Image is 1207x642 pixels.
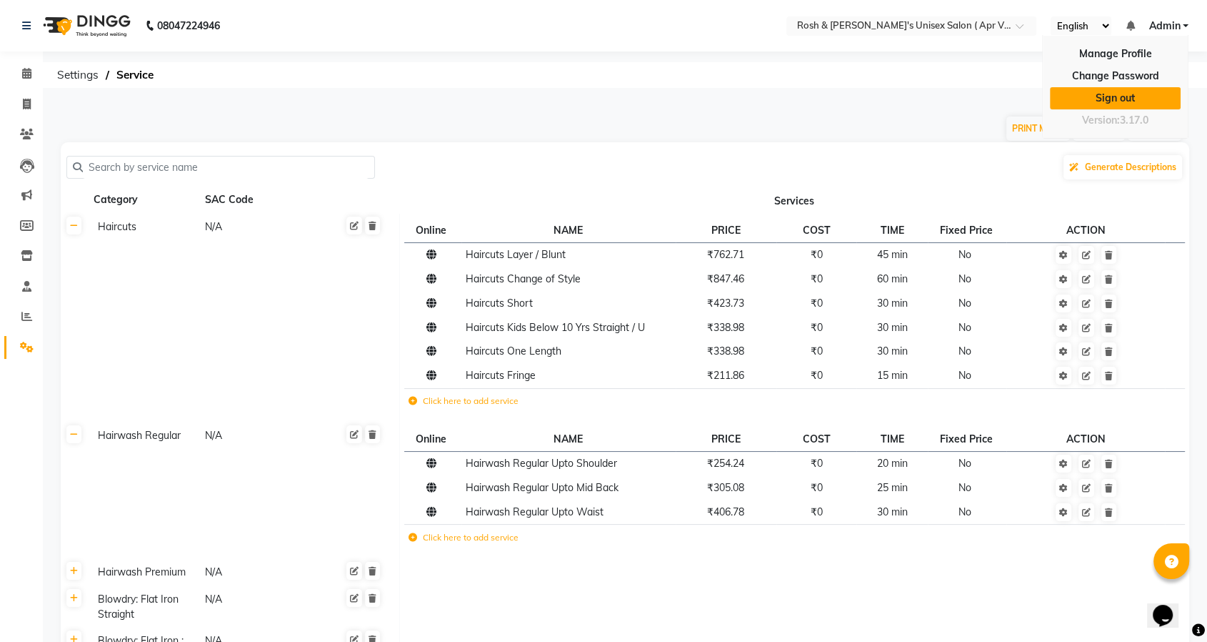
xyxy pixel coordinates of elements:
[877,321,908,334] span: 30 min
[409,531,519,544] label: Click here to add service
[404,427,461,451] th: Online
[707,297,744,310] span: ₹423.73
[461,427,676,451] th: NAME
[50,62,106,88] span: Settings
[404,218,461,242] th: Online
[776,427,857,451] th: COST
[466,481,618,494] span: Hairwash Regular Upto Mid Back
[811,272,823,285] span: ₹0
[466,369,536,382] span: Haircuts Fringe
[958,457,971,470] span: No
[676,218,776,242] th: PRICE
[676,427,776,451] th: PRICE
[1050,110,1181,131] div: Version:3.17.0
[877,272,908,285] span: 60 min
[1050,87,1181,109] a: Sign out
[36,6,134,46] img: logo
[1006,218,1164,242] th: ACTION
[1050,43,1181,65] a: Manage Profile
[811,457,823,470] span: ₹0
[707,248,744,261] span: ₹762.71
[409,395,519,408] label: Click here to add service
[877,297,908,310] span: 30 min
[958,248,971,261] span: No
[958,272,971,285] span: No
[707,272,744,285] span: ₹847.46
[92,563,198,581] div: Hairwash Premium
[466,248,566,261] span: Haircuts Layer / Blunt
[811,248,823,261] span: ₹0
[958,297,971,310] span: No
[811,481,823,494] span: ₹0
[811,321,823,334] span: ₹0
[157,6,220,46] b: 08047224946
[1006,427,1164,451] th: ACTION
[466,297,533,310] span: Haircuts Short
[1050,65,1181,87] a: Change Password
[856,218,928,242] th: TIME
[877,505,908,518] span: 30 min
[958,369,971,382] span: No
[1147,585,1193,628] iframe: chat widget
[466,457,617,470] span: Hairwash Regular Upto Shoulder
[928,218,1006,242] th: Fixed Price
[1148,19,1180,34] span: Admin
[466,272,581,285] span: Haircuts Change of Style
[811,505,823,518] span: ₹0
[204,427,309,445] div: N/A
[92,591,198,623] div: Blowdry: Flat Iron Straight
[877,481,908,494] span: 25 min
[399,187,1189,214] th: Services
[707,321,744,334] span: ₹338.98
[1085,162,1176,172] span: Generate Descriptions
[92,191,198,209] div: Category
[877,457,908,470] span: 20 min
[92,427,198,445] div: Hairwash Regular
[707,369,744,382] span: ₹211.86
[811,345,823,357] span: ₹0
[466,505,603,518] span: Hairwash Regular Upto Waist
[707,505,744,518] span: ₹406.78
[1063,155,1182,179] button: Generate Descriptions
[204,218,309,236] div: N/A
[466,321,645,334] span: Haircuts Kids Below 10 Yrs Straight / U
[776,218,857,242] th: COST
[466,345,561,357] span: Haircuts One Length
[877,369,908,382] span: 15 min
[83,157,369,179] input: Search by service name
[958,321,971,334] span: No
[707,457,744,470] span: ₹254.24
[92,218,198,236] div: Haircuts
[877,248,908,261] span: 45 min
[204,591,309,623] div: N/A
[707,345,744,357] span: ₹338.98
[958,481,971,494] span: No
[811,297,823,310] span: ₹0
[707,481,744,494] span: ₹305.08
[877,345,908,357] span: 30 min
[811,369,823,382] span: ₹0
[958,505,971,518] span: No
[461,218,676,242] th: NAME
[958,345,971,357] span: No
[1006,117,1070,141] button: PRINT MENU
[856,427,928,451] th: TIME
[928,427,1006,451] th: Fixed Price
[109,62,161,88] span: Service
[204,191,309,209] div: SAC Code
[204,563,309,581] div: N/A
